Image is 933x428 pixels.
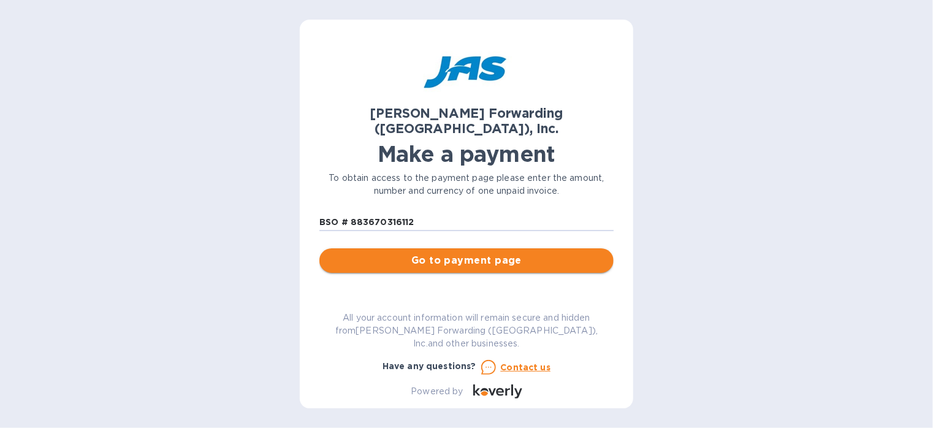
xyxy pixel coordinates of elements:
[411,385,463,398] p: Powered by
[329,253,604,268] span: Go to payment page
[370,105,563,136] b: [PERSON_NAME] Forwarding ([GEOGRAPHIC_DATA]), Inc.
[319,172,614,197] p: To obtain access to the payment page please enter the amount, number and currency of one unpaid i...
[501,362,551,372] u: Contact us
[319,213,614,231] input: Enter customer reference number
[319,311,614,350] p: All your account information will remain secure and hidden from [PERSON_NAME] Forwarding ([GEOGRA...
[319,248,614,273] button: Go to payment page
[383,361,476,371] b: Have any questions?
[319,141,614,167] h1: Make a payment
